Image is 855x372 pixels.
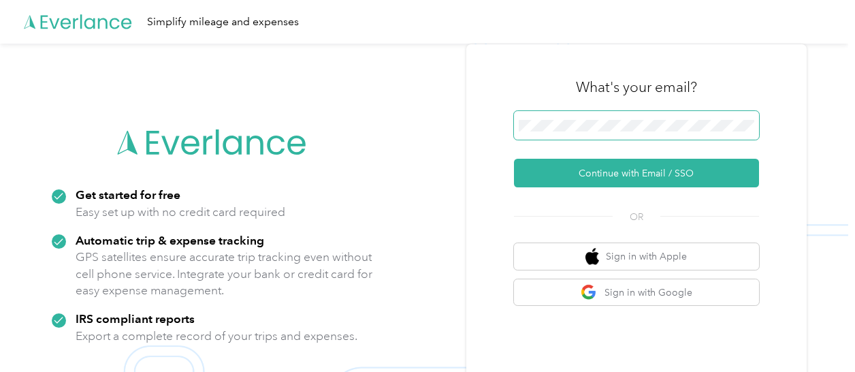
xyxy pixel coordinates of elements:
[514,279,759,306] button: google logoSign in with Google
[576,78,697,97] h3: What's your email?
[76,328,357,345] p: Export a complete record of your trips and expenses.
[514,243,759,270] button: apple logoSign in with Apple
[613,210,660,224] span: OR
[585,248,599,265] img: apple logo
[76,204,285,221] p: Easy set up with no credit card required
[76,233,264,247] strong: Automatic trip & expense tracking
[76,249,373,299] p: GPS satellites ensure accurate trip tracking even without cell phone service. Integrate your bank...
[581,284,598,301] img: google logo
[76,187,180,202] strong: Get started for free
[76,311,195,326] strong: IRS compliant reports
[147,14,299,31] div: Simplify mileage and expenses
[514,159,759,187] button: Continue with Email / SSO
